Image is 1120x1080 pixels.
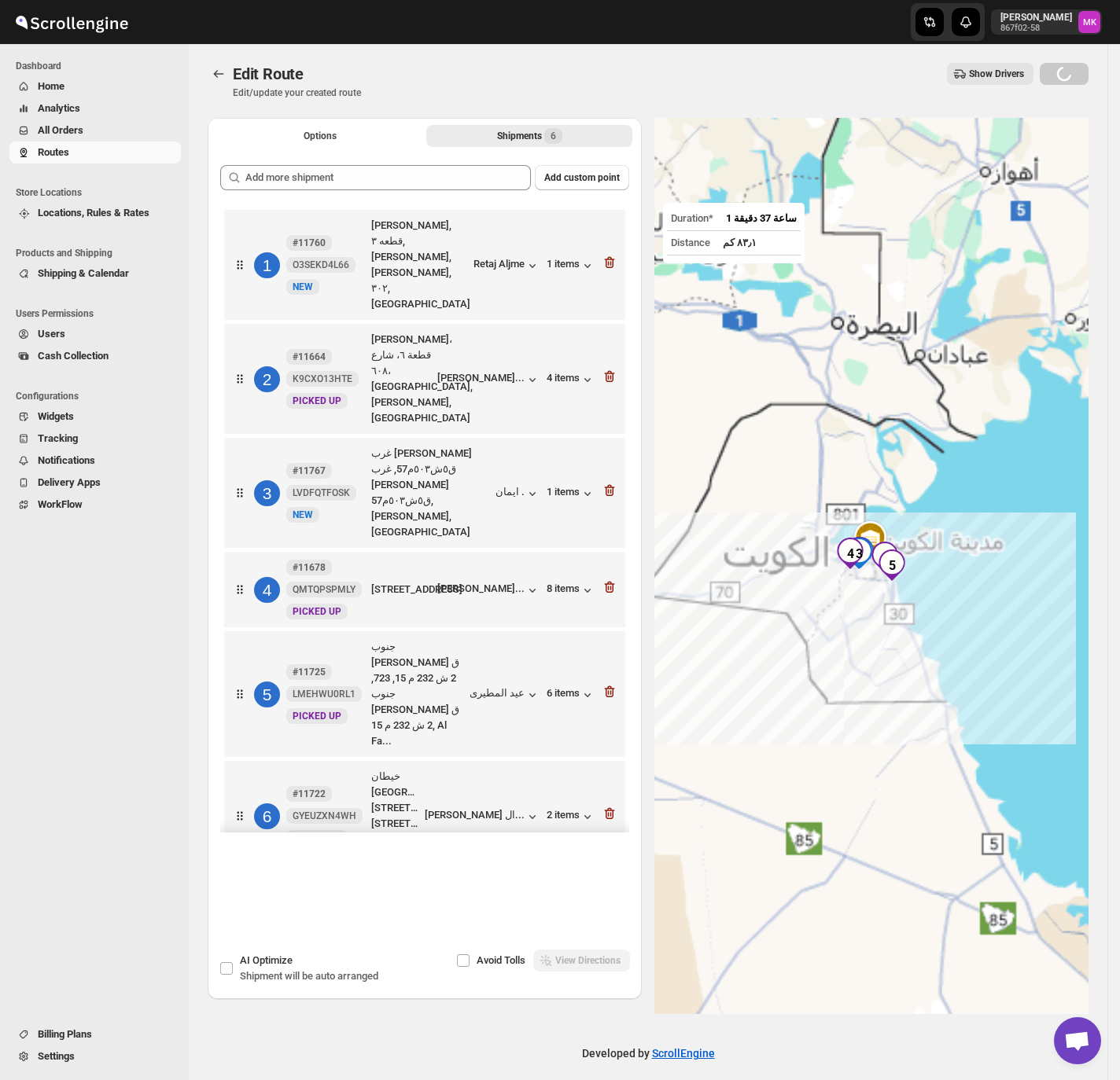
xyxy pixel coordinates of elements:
div: 8 items [547,582,595,598]
span: Add custom point [544,171,620,184]
span: Billing Plans [38,1028,92,1040]
div: دردشة مفتوحة [1054,1017,1101,1064]
button: User menu [991,9,1102,35]
span: Configurations [16,390,181,402]
span: Delivery Apps [38,476,101,488]
span: Avoid Tolls [477,954,525,966]
p: Developed by [582,1045,715,1061]
span: Dashboard [16,60,181,72]
span: Duration* [671,212,713,224]
span: K9CXO13HTE [293,373,352,385]
span: PICKED UP [293,395,341,406]
button: Users [9,323,181,345]
button: Delivery Apps [9,472,181,494]
span: ٨٣٫١ كم [723,237,757,248]
button: Cash Collection [9,345,181,367]
span: Routes [38,146,69,158]
b: #11678 [293,562,326,573]
div: 6 [869,542,901,573]
button: Locations, Rules & Rates [9,202,181,224]
button: Notifications [9,450,181,472]
span: GYEUZXN4WH [293,810,356,822]
span: Store Locations [16,186,181,199]
span: 6 [551,130,556,142]
div: [PERSON_NAME]، قطعة ٦، شارع ٦٠٨، [GEOGRAPHIC_DATA], [PERSON_NAME], [GEOGRAPHIC_DATA] [371,332,431,426]
button: عيد المطيرى [470,687,540,703]
a: ScrollEngine [652,1047,715,1060]
span: Analytics [38,102,80,114]
span: PICKED UP [293,711,341,722]
div: 5 [254,681,280,707]
span: LMEHWU0RL1 [293,688,356,700]
button: Routes [9,141,181,163]
button: [PERSON_NAME]... [437,582,540,598]
div: جنوب [PERSON_NAME] ق 2 ش 232 م 15, 723, جنوب [PERSON_NAME] ق 2 ش 232 م 15, Al Fa... [371,639,463,749]
button: Show Drivers [947,63,1033,85]
button: Analytics [9,97,181,119]
span: Shipment will be auto arranged [240,970,378,982]
div: [PERSON_NAME] ال... [425,809,525,821]
button: Routes [208,63,230,85]
div: 3#11767LVDFQTFOSKNewNEWغرب [PERSON_NAME] ق٥ش٥٠٣م57, غرب [PERSON_NAME] ق٥ش٥٠٣م57, [PERSON_NAME], [... [224,438,625,548]
span: O3SEKD4L66 [293,259,349,271]
button: WorkFlow [9,494,181,516]
div: Shipments [497,128,562,144]
span: Edit Route [233,64,304,83]
span: Distance [671,237,710,248]
button: Widgets [9,406,181,428]
b: #11725 [293,667,326,678]
div: 4 [834,538,866,569]
p: [PERSON_NAME] [1000,11,1072,24]
button: Retaj Aljme [473,258,540,274]
p: Edit/update your created route [233,86,361,99]
button: Home [9,75,181,97]
div: [PERSON_NAME]... [437,372,525,384]
span: PICKED UP [293,606,341,617]
input: Add more shipment [245,165,531,190]
div: 2#11664K9CXO13HTENewPICKED UP[PERSON_NAME]، قطعة ٦، شارع ٦٠٨، [GEOGRAPHIC_DATA], [PERSON_NAME], [... [224,324,625,434]
span: NEW [293,509,313,520]
button: [PERSON_NAME]... [437,372,540,388]
div: غرب [PERSON_NAME] ق٥ش٥٠٣م57, غرب [PERSON_NAME] ق٥ش٥٠٣م57, [PERSON_NAME], [GEOGRAPHIC_DATA] [371,446,489,540]
div: 5 [876,549,908,581]
div: Selected Shipments [208,152,642,839]
span: Products and Shipping [16,247,181,259]
div: خيطان [GEOGRAPHIC_DATA][STREET_ADDRESS][STREET_ADDRESS][PERSON_NAME], K... [371,769,418,863]
span: Settings [38,1050,75,1062]
span: Users Permissions [16,307,181,320]
span: Notifications [38,454,95,466]
span: AI Optimize [240,954,293,966]
button: Settings [9,1045,181,1067]
b: #11760 [293,237,326,248]
div: 6 [254,803,280,829]
button: 2 items [547,809,595,825]
div: 5#11725LMEHWU0RL1NewPICKED UPجنوب [PERSON_NAME] ق 2 ش 232 م 15, 723, جنوب [PERSON_NAME] ق 2 ش 232... [224,631,625,757]
button: ايمان . [496,486,540,501]
button: Add custom point [535,165,629,190]
img: ScrollEngine [13,2,131,42]
span: Cash Collection [38,350,109,362]
span: LVDFQTFOSK [293,487,350,499]
b: #11722 [293,788,326,799]
div: 6#11722GYEUZXN4WHNewPICKED UPخيطان [GEOGRAPHIC_DATA][STREET_ADDRESS][STREET_ADDRESS][PERSON_NAME]... [224,761,625,871]
div: 6 items [547,687,595,703]
button: Billing Plans [9,1023,181,1045]
p: 867f02-58 [1000,24,1072,33]
div: 1#11760O3SEKD4L66NewNEW[PERSON_NAME], قطعه ٣, [PERSON_NAME], [PERSON_NAME], ٣٠٢, [GEOGRAPHIC_DATA... [224,210,625,320]
div: 1 [254,252,280,278]
button: 1 items [547,258,595,274]
span: QMTQPSPMLY [293,583,356,596]
div: 4#11678QMTQPSPMLYNewPICKED UP[STREET_ADDRESS][PERSON_NAME]...8 items [224,552,625,627]
span: All Orders [38,124,83,136]
button: 4 items [547,372,595,388]
div: [PERSON_NAME]... [437,582,525,594]
span: Home [38,80,64,92]
button: 1 items [547,486,595,501]
div: 3 [254,480,280,506]
span: NEW [293,281,313,292]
